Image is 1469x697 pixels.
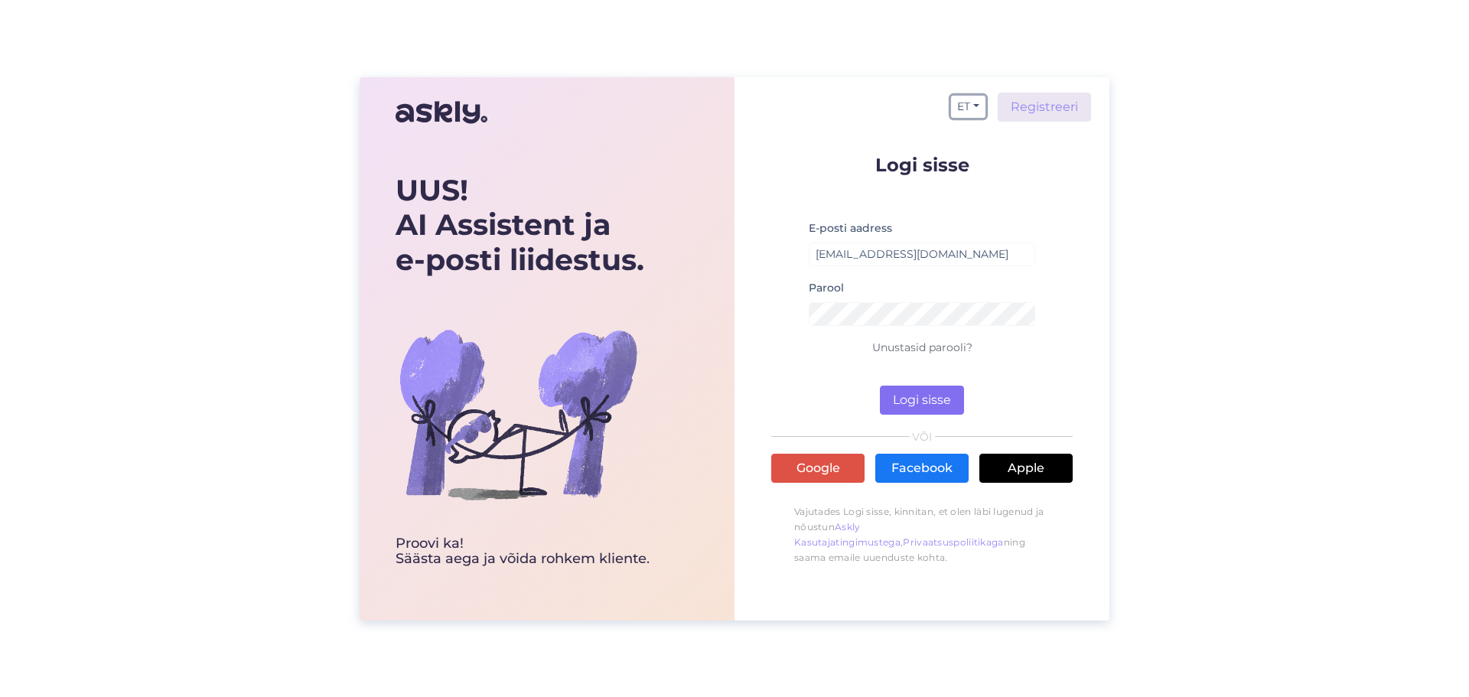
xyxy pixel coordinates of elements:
[771,497,1073,573] p: Vajutades Logi sisse, kinnitan, et olen läbi lugenud ja nõustun , ning saama emaile uuenduste kohta.
[396,173,650,278] div: UUS! AI Assistent ja e-posti liidestus.
[875,454,969,483] a: Facebook
[979,454,1073,483] a: Apple
[396,536,650,567] div: Proovi ka! Säästa aega ja võida rohkem kliente.
[771,454,865,483] a: Google
[794,521,901,548] a: Askly Kasutajatingimustega
[910,432,935,442] span: VÕI
[880,386,964,415] button: Logi sisse
[771,155,1073,174] p: Logi sisse
[809,280,844,296] label: Parool
[809,243,1035,266] input: Sisesta e-posti aadress
[951,96,985,118] button: ET
[396,292,640,536] img: bg-askly
[872,340,972,354] a: Unustasid parooli?
[903,536,1003,548] a: Privaatsuspoliitikaga
[396,94,487,131] img: Askly
[809,220,892,236] label: E-posti aadress
[998,93,1091,122] a: Registreeri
